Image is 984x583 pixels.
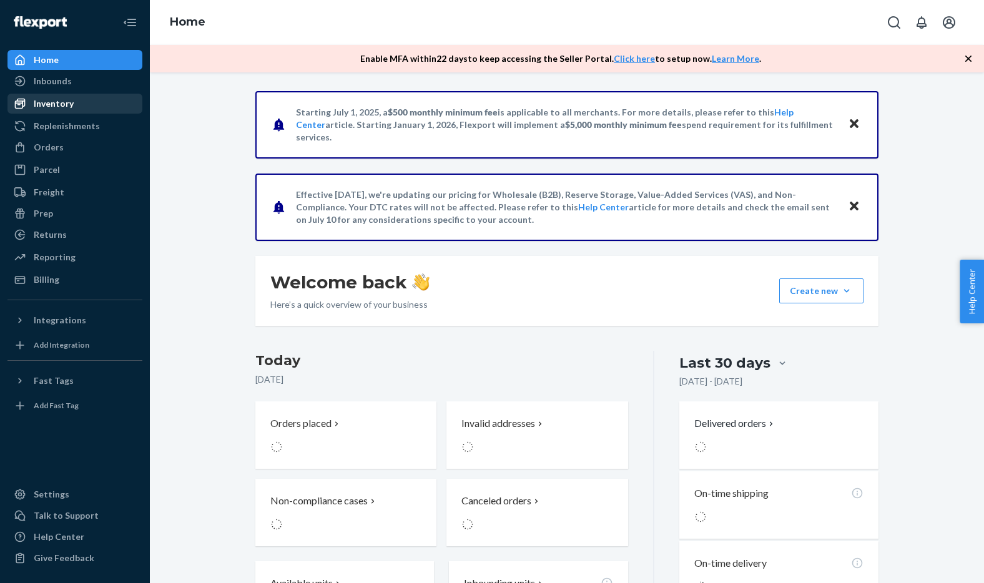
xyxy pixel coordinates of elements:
a: Click here [614,53,655,64]
h1: Welcome back [270,271,430,293]
a: Freight [7,182,142,202]
div: Inventory [34,97,74,110]
div: Reporting [34,251,76,263]
p: Starting July 1, 2025, a is applicable to all merchants. For more details, please refer to this a... [296,106,836,144]
a: Help Center [578,202,629,212]
div: Last 30 days [679,353,770,373]
p: Canceled orders [461,494,531,508]
a: Prep [7,203,142,223]
div: Parcel [34,164,60,176]
button: Open Search Box [882,10,907,35]
p: On-time delivery [694,556,767,571]
div: Returns [34,228,67,241]
div: Help Center [34,531,84,543]
div: Fast Tags [34,375,74,387]
a: Reporting [7,247,142,267]
a: Inbounds [7,71,142,91]
button: Integrations [7,310,142,330]
div: Integrations [34,314,86,326]
a: Home [7,50,142,70]
a: Add Integration [7,335,142,355]
div: Talk to Support [34,509,99,522]
a: Learn More [712,53,759,64]
button: Orders placed [255,401,436,469]
p: Orders placed [270,416,332,431]
a: Parcel [7,160,142,180]
span: $500 monthly minimum fee [388,107,498,117]
span: Support [26,9,71,20]
button: Give Feedback [7,548,142,568]
p: [DATE] - [DATE] [679,375,742,388]
p: Here’s a quick overview of your business [270,298,430,311]
button: Close [846,198,862,216]
div: Add Fast Tag [34,400,79,411]
a: Settings [7,484,142,504]
a: Replenishments [7,116,142,136]
div: Billing [34,273,59,286]
a: Orders [7,137,142,157]
button: Fast Tags [7,371,142,391]
a: Billing [7,270,142,290]
button: Create new [779,278,863,303]
span: $5,000 monthly minimum fee [565,119,682,130]
p: Effective [DATE], we're updating our pricing for Wholesale (B2B), Reserve Storage, Value-Added Se... [296,189,836,226]
a: Returns [7,225,142,245]
button: Open account menu [937,10,962,35]
div: Freight [34,186,64,198]
button: Canceled orders [446,479,627,546]
button: Open notifications [909,10,934,35]
ol: breadcrumbs [160,4,215,41]
div: Home [34,54,59,66]
a: Home [170,15,205,29]
div: Replenishments [34,120,100,132]
button: Non-compliance cases [255,479,436,546]
div: Inbounds [34,75,72,87]
button: Close [846,115,862,134]
button: Invalid addresses [446,401,627,469]
div: Orders [34,141,64,154]
div: Settings [34,488,69,501]
div: Prep [34,207,53,220]
p: [DATE] [255,373,628,386]
button: Talk to Support [7,506,142,526]
div: Give Feedback [34,552,94,564]
p: Enable MFA within 22 days to keep accessing the Seller Portal. to setup now. . [360,52,761,65]
p: Invalid addresses [461,416,535,431]
h3: Today [255,351,628,371]
a: Add Fast Tag [7,396,142,416]
a: Help Center [7,527,142,547]
a: Inventory [7,94,142,114]
button: Close Navigation [117,10,142,35]
p: On-time shipping [694,486,769,501]
img: Flexport logo [14,16,67,29]
p: Non-compliance cases [270,494,368,508]
div: Add Integration [34,340,89,350]
button: Help Center [960,260,984,323]
img: hand-wave emoji [412,273,430,291]
button: Delivered orders [694,416,776,431]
